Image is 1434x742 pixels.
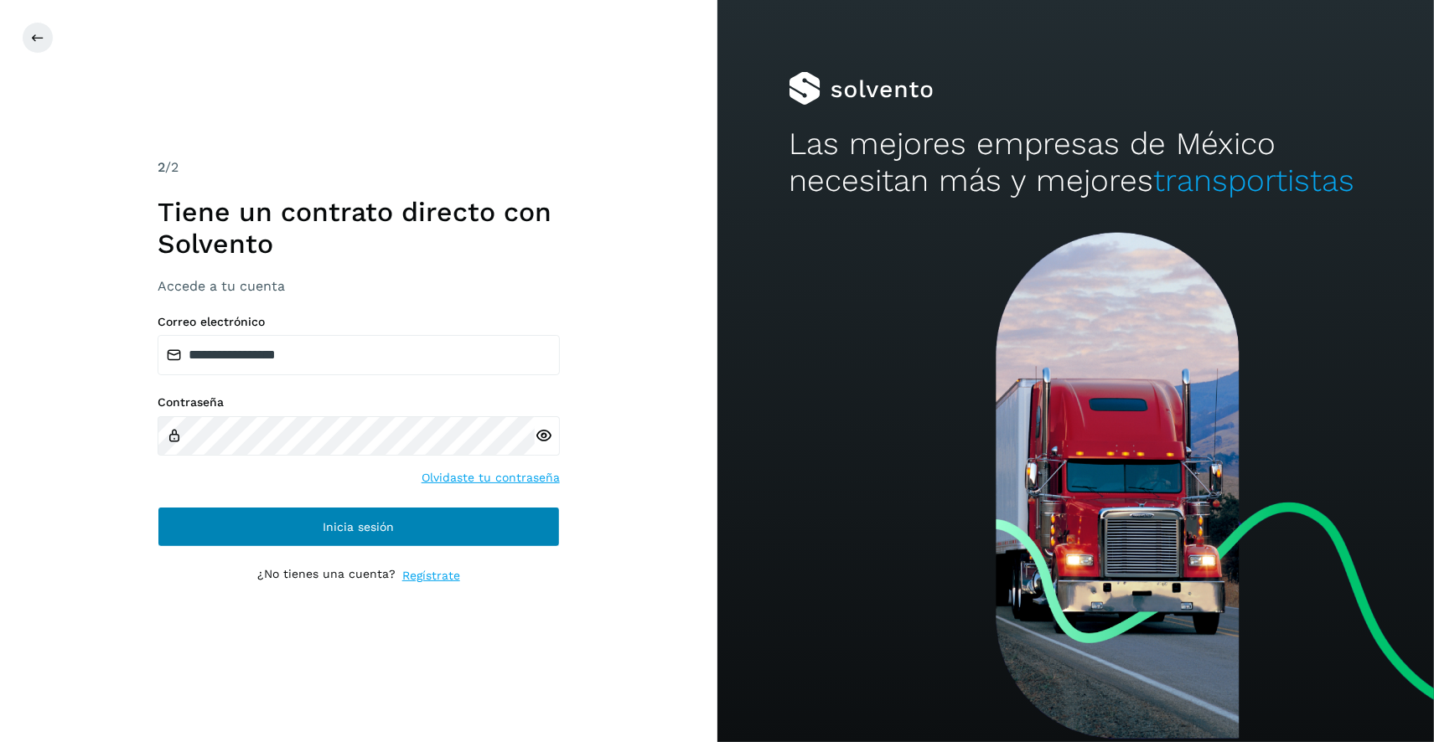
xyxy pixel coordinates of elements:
h3: Accede a tu cuenta [158,278,560,294]
span: 2 [158,159,165,175]
p: ¿No tienes una cuenta? [257,567,396,585]
button: Inicia sesión [158,507,560,547]
a: Olvidaste tu contraseña [422,469,560,487]
span: Inicia sesión [323,521,394,533]
a: Regístrate [402,567,460,585]
label: Contraseña [158,395,560,410]
label: Correo electrónico [158,315,560,329]
h2: Las mejores empresas de México necesitan más y mejores [789,126,1362,200]
span: transportistas [1153,162,1354,198]
h1: Tiene un contrato directo con Solvento [158,196,560,260]
div: /2 [158,157,560,178]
